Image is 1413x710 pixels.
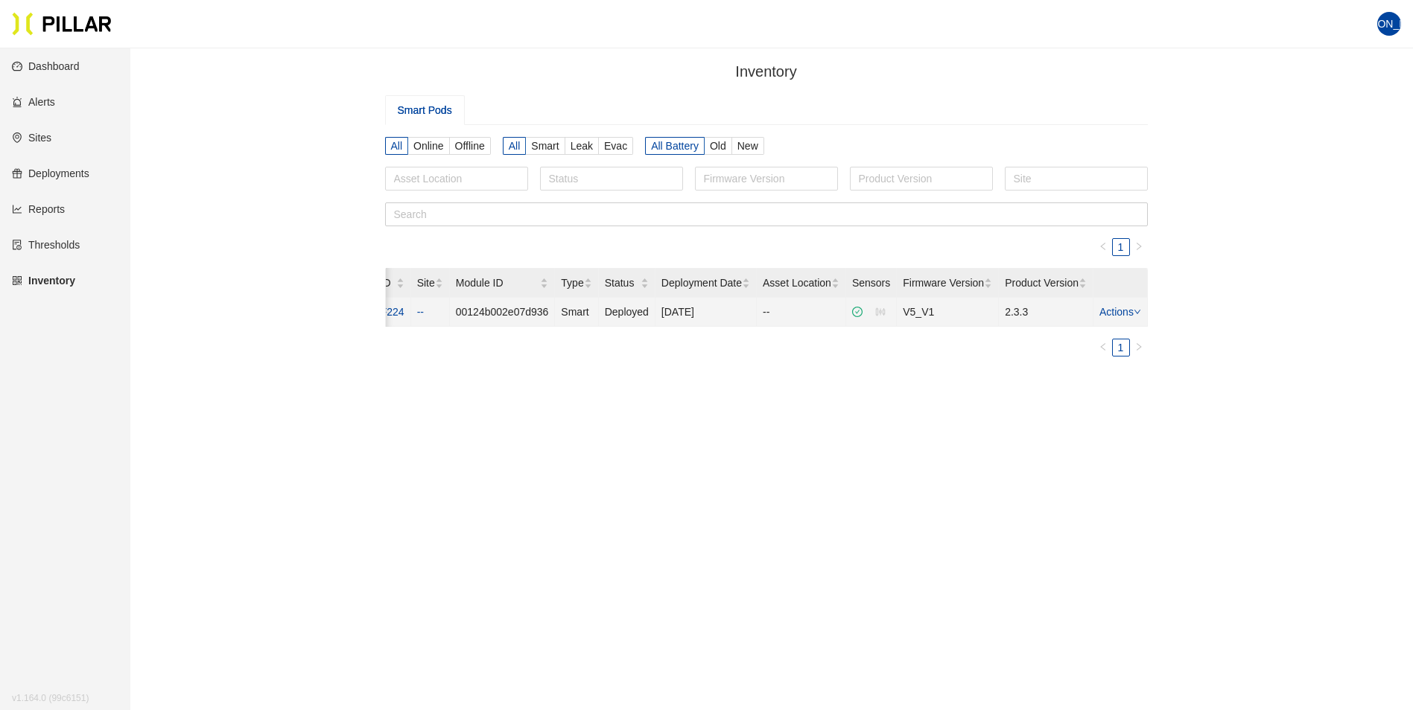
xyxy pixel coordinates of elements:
span: down [1134,308,1141,316]
span: Product Version [1005,275,1079,291]
div: Smart Pods [398,102,452,118]
span: Asset Location [763,275,831,291]
li: 1 [1112,238,1130,256]
li: Previous Page [1094,238,1112,256]
span: sliders [875,307,886,317]
a: qrcodeInventory [12,275,75,287]
span: Firmware Version [903,275,984,291]
span: New [737,140,758,152]
span: Smart [531,140,559,152]
button: left [1094,339,1112,356]
button: right [1130,238,1148,256]
td: 2.3.3 [999,298,1093,327]
span: All Battery [651,140,699,152]
a: line-chartReports [12,203,65,215]
span: Online [413,140,443,152]
input: Search [385,202,1148,226]
span: left [1099,242,1108,251]
a: BF224 [367,306,404,318]
li: Previous Page [1094,339,1112,356]
td: [DATE] [655,298,757,327]
a: alertAlerts [12,96,55,108]
li: Next Page [1130,339,1148,356]
td: Smart [555,298,598,327]
li: Next Page [1130,238,1148,256]
span: right [1134,242,1143,251]
span: Module ID [456,275,541,291]
span: Old [710,140,726,152]
td: -- [757,298,846,327]
button: right [1130,339,1148,356]
th: Sensors [846,269,897,298]
a: exceptionThresholds [12,239,80,251]
a: 1 [1113,339,1129,356]
td: V5_V1 [897,298,999,327]
span: Evac [604,140,627,152]
button: left [1094,238,1112,256]
span: Offline [455,140,485,152]
span: right [1134,342,1143,351]
li: 1 [1112,339,1130,356]
span: Deployment Date [661,275,742,291]
td: Deployed [599,298,655,327]
span: All [509,140,521,152]
a: giftDeployments [12,167,89,179]
span: Type [561,275,583,291]
a: environmentSites [12,132,51,144]
a: dashboardDashboard [12,60,80,72]
span: Leak [571,140,593,152]
a: -- [417,306,424,318]
span: Inventory [735,63,796,80]
a: 1 [1113,239,1129,255]
span: check-circle [852,307,863,317]
img: Pillar Technologies [12,12,112,36]
td: 00124b002e07d936 [450,298,556,327]
span: All [391,140,403,152]
span: Site [417,275,435,291]
span: Status [605,275,641,291]
span: left [1099,342,1108,351]
a: Actions [1099,306,1141,318]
